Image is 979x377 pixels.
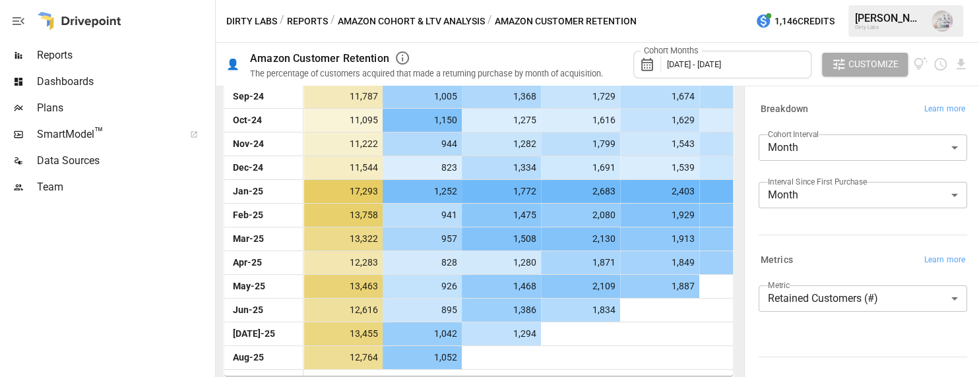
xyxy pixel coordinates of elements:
[231,299,296,322] span: Jun-25
[389,299,459,322] span: 895
[761,253,793,268] h6: Metrics
[310,227,380,250] span: 13,322
[37,153,212,169] span: Data Sources
[338,13,485,30] button: Amazon Cohort & LTV Analysis
[932,11,953,32] img: Emmanuelle Johnson
[310,322,380,345] span: 13,455
[310,204,380,227] span: 13,758
[37,47,212,63] span: Reports
[627,227,697,250] span: 1,913
[310,346,380,369] span: 12,764
[389,204,459,227] span: 941
[468,251,538,274] span: 1,280
[468,275,538,298] span: 1,468
[548,156,617,179] span: 1,691
[706,132,776,156] span: 1,609
[468,299,538,322] span: 1,386
[468,227,538,250] span: 1,508
[310,109,380,132] span: 11,095
[548,204,617,227] span: 2,080
[389,156,459,179] span: 823
[548,180,617,203] span: 2,683
[231,109,296,132] span: Oct-24
[548,251,617,274] span: 1,871
[468,156,538,179] span: 1,334
[231,156,296,179] span: Dec-24
[389,251,459,274] span: 828
[331,13,335,30] div: /
[913,53,928,76] button: View documentation
[389,346,459,369] span: 1,052
[641,45,702,57] label: Cohort Months
[231,180,296,203] span: Jan-25
[310,299,380,322] span: 12,616
[310,275,380,298] span: 13,463
[389,85,459,108] span: 1,005
[759,285,967,312] div: Retained Customers (#)
[389,109,459,132] span: 1,150
[706,156,776,179] span: 1,595
[94,125,104,141] span: ™
[706,109,776,132] span: 1,450
[627,109,697,132] span: 1,629
[37,74,212,90] span: Dashboards
[231,251,296,274] span: Apr-25
[924,3,961,40] button: Emmanuelle Johnson
[231,204,296,227] span: Feb-25
[759,134,967,161] div: Month
[750,9,840,34] button: 1,146Credits
[310,132,380,156] span: 11,222
[924,103,965,116] span: Learn more
[231,132,296,156] span: Nov-24
[468,322,538,345] span: 1,294
[280,13,284,30] div: /
[37,100,212,116] span: Plans
[924,254,965,267] span: Learn more
[768,279,790,291] label: Metric
[468,204,538,227] span: 1,475
[548,85,617,108] span: 1,729
[848,56,899,72] span: Customize
[627,85,697,108] span: 1,674
[468,180,538,203] span: 1,772
[488,13,492,30] div: /
[37,127,175,142] span: SmartModel
[627,132,697,156] span: 1,543
[768,176,867,187] label: Interval Since First Purchase
[468,132,538,156] span: 1,282
[231,322,296,345] span: [DATE]-25
[548,275,617,298] span: 2,109
[468,109,538,132] span: 1,275
[706,251,776,274] span: 1,817
[548,109,617,132] span: 1,616
[548,132,617,156] span: 1,799
[250,52,389,65] div: Amazon Customer Retention
[231,275,296,298] span: May-25
[627,275,697,298] span: 1,887
[231,346,296,369] span: Aug-25
[627,204,697,227] span: 1,929
[389,180,459,203] span: 1,252
[627,156,697,179] span: 1,539
[468,85,538,108] span: 1,368
[226,58,239,71] div: 👤
[310,85,380,108] span: 11,787
[706,85,776,108] span: 1,749
[389,227,459,250] span: 957
[953,57,968,72] button: Download report
[627,251,697,274] span: 1,849
[287,13,328,30] button: Reports
[822,53,908,76] button: Customize
[548,299,617,322] span: 1,834
[855,12,924,24] div: [PERSON_NAME]
[706,227,776,250] span: 2,019
[231,227,296,250] span: Mar-25
[667,59,721,69] span: [DATE] - [DATE]
[774,13,835,30] span: 1,146 Credits
[761,102,808,117] h6: Breakdown
[855,24,924,30] div: Dirty Labs
[250,69,603,78] div: The percentage of customers acquired that made a returning purchase by month of acquisition.
[933,57,948,72] button: Schedule report
[706,180,776,203] span: 2,534
[310,180,380,203] span: 17,293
